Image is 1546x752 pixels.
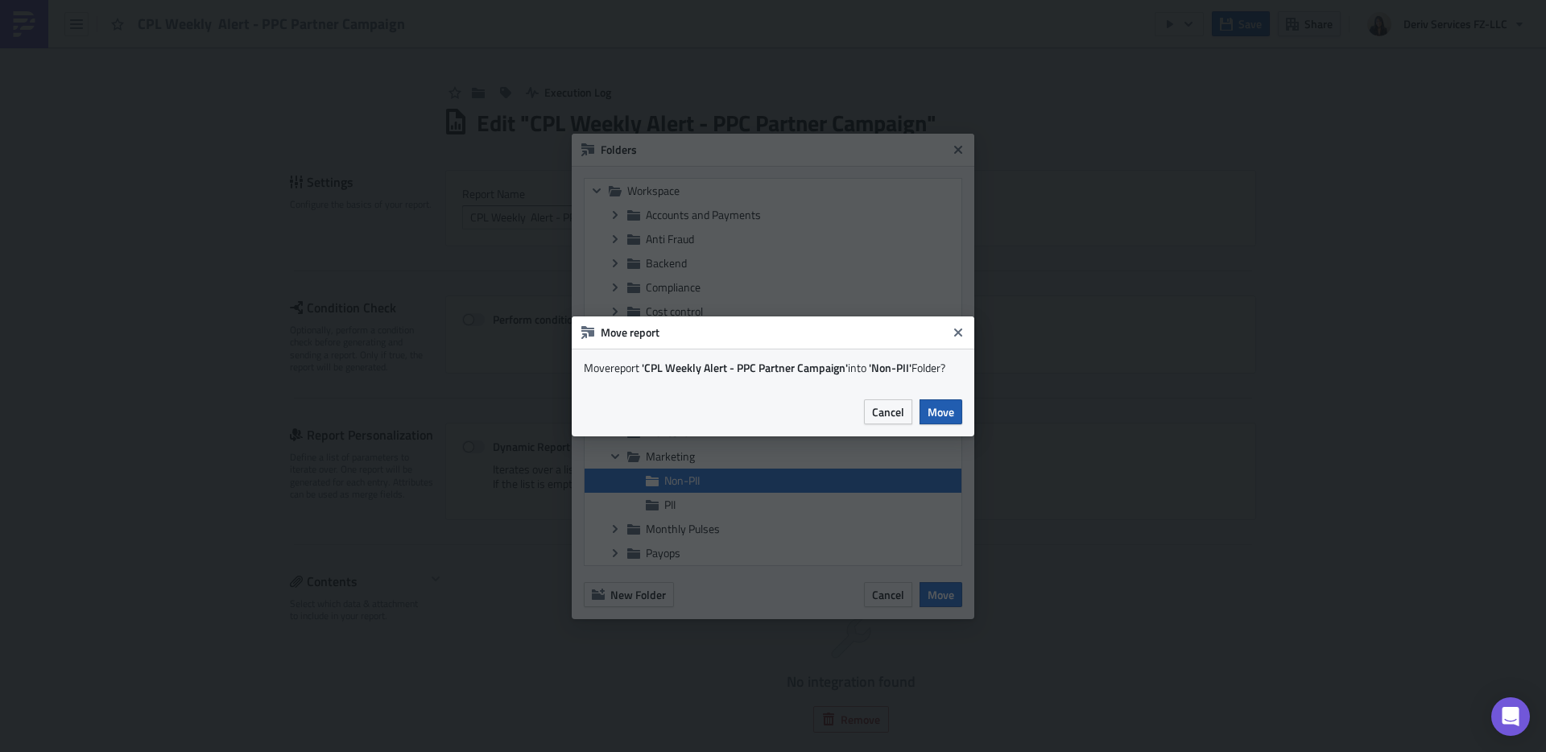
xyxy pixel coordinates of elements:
button: Close [946,320,970,345]
div: Move report into Folder? [584,361,962,375]
button: Cancel [864,399,912,424]
strong: 'Non-PII' [866,359,911,376]
button: Move [920,399,962,424]
div: Open Intercom Messenger [1491,697,1530,736]
span: Move [928,403,954,420]
span: Cancel [872,403,904,420]
h6: Move report [601,325,947,340]
strong: ' CPL Weekly Alert - PPC Partner Campaign ' [642,359,848,376]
